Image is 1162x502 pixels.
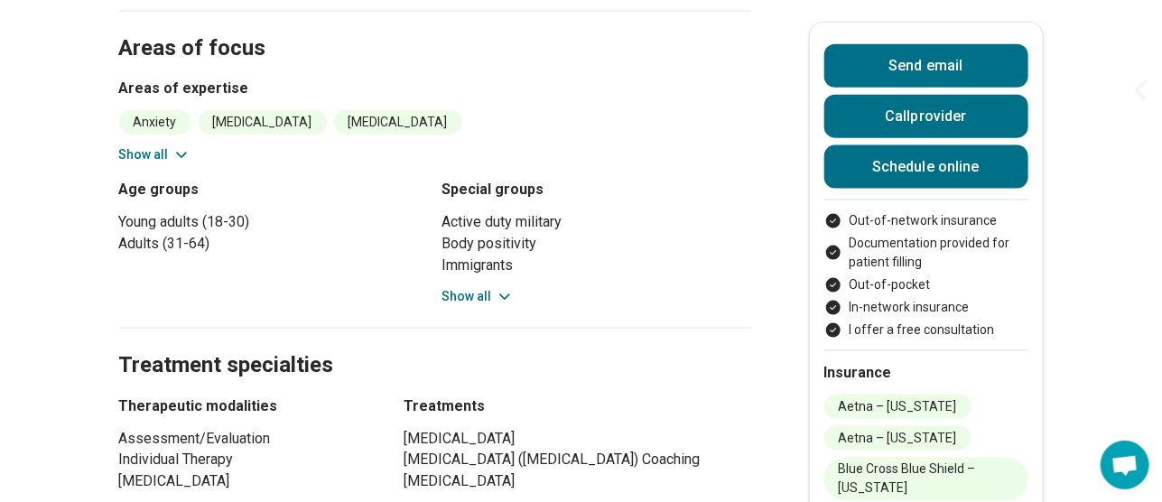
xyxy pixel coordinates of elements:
[824,275,1028,294] li: Out-of-pocket
[334,110,462,135] li: [MEDICAL_DATA]
[824,298,1028,317] li: In-network insurance
[442,233,751,255] li: Body positivity
[119,145,191,164] button: Show all
[824,211,1028,339] ul: Payment options
[824,44,1028,88] button: Send email
[824,211,1028,230] li: Out-of-network insurance
[119,211,428,233] li: Young adults (18-30)
[119,78,751,99] h3: Areas of expertise
[404,428,751,450] li: [MEDICAL_DATA]
[442,211,751,233] li: Active duty military
[824,145,1028,189] a: Schedule online
[404,450,751,471] li: [MEDICAL_DATA] ([MEDICAL_DATA]) Coaching
[404,395,751,417] h3: Treatments
[119,395,372,417] h3: Therapeutic modalities
[824,362,1028,384] h2: Insurance
[824,426,971,451] li: Aetna – [US_STATE]
[442,255,751,276] li: Immigrants
[824,95,1028,138] button: Callprovider
[199,110,327,135] li: [MEDICAL_DATA]
[404,471,751,493] li: [MEDICAL_DATA]
[824,234,1028,272] li: Documentation provided for patient filling
[119,428,372,450] li: Assessment/Evaluation
[824,321,1028,339] li: I offer a free consultation
[119,233,428,255] li: Adults (31-64)
[824,395,971,419] li: Aetna – [US_STATE]
[119,450,372,471] li: Individual Therapy
[442,287,514,306] button: Show all
[1101,441,1149,489] div: Open chat
[119,307,751,381] h2: Treatment specialties
[119,179,428,200] h3: Age groups
[442,179,751,200] h3: Special groups
[119,471,372,493] li: [MEDICAL_DATA]
[824,458,1028,501] li: Blue Cross Blue Shield – [US_STATE]
[119,110,191,135] li: Anxiety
